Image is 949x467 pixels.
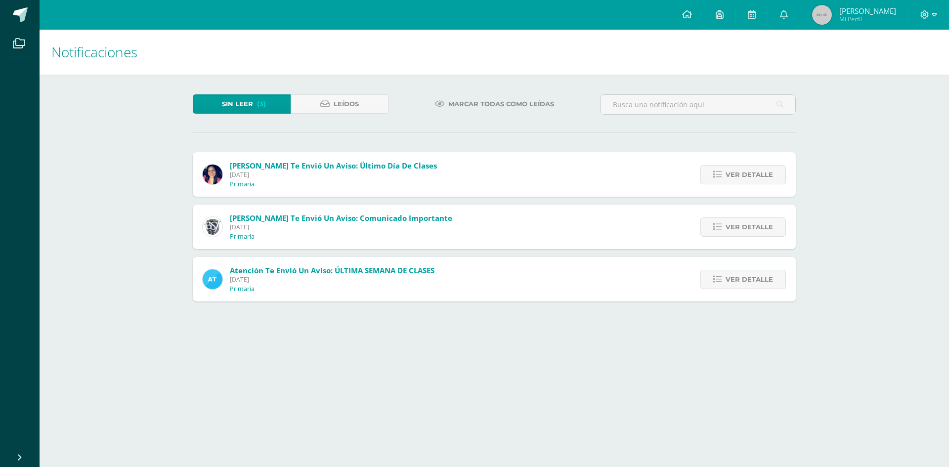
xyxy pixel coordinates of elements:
img: 9b923b7a5257eca232f958b02ed92d0f.png [203,217,222,237]
span: Ver detalle [726,166,773,184]
span: Ver detalle [726,270,773,289]
input: Busca una notificación aquí [601,95,795,114]
a: Sin leer(3) [193,94,291,114]
span: [DATE] [230,223,452,231]
span: Sin leer [222,95,253,113]
p: Primaria [230,285,255,293]
span: [DATE] [230,170,437,179]
a: Marcar todas como leídas [423,94,566,114]
a: Leídos [291,94,388,114]
p: Primaria [230,180,255,188]
span: Ver detalle [726,218,773,236]
span: [PERSON_NAME] te envió un aviso: Comunicado Importante [230,213,452,223]
span: [DATE] [230,275,434,284]
img: 9fc725f787f6a993fc92a288b7a8b70c.png [203,269,222,289]
span: Notificaciones [51,42,137,61]
span: Marcar todas como leídas [448,95,554,113]
p: Primaria [230,233,255,241]
span: (3) [257,95,266,113]
span: [PERSON_NAME] te envió un aviso: ültimo día de clases [230,161,437,170]
span: [PERSON_NAME] [839,6,896,16]
img: 7118ac30b0313437625b59fc2ffd5a9e.png [203,165,222,184]
span: Leídos [334,95,359,113]
span: Atención te envió un aviso: ÚLTIMA SEMANA DE CLASES [230,265,434,275]
span: Mi Perfil [839,15,896,23]
img: 45x45 [812,5,832,25]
